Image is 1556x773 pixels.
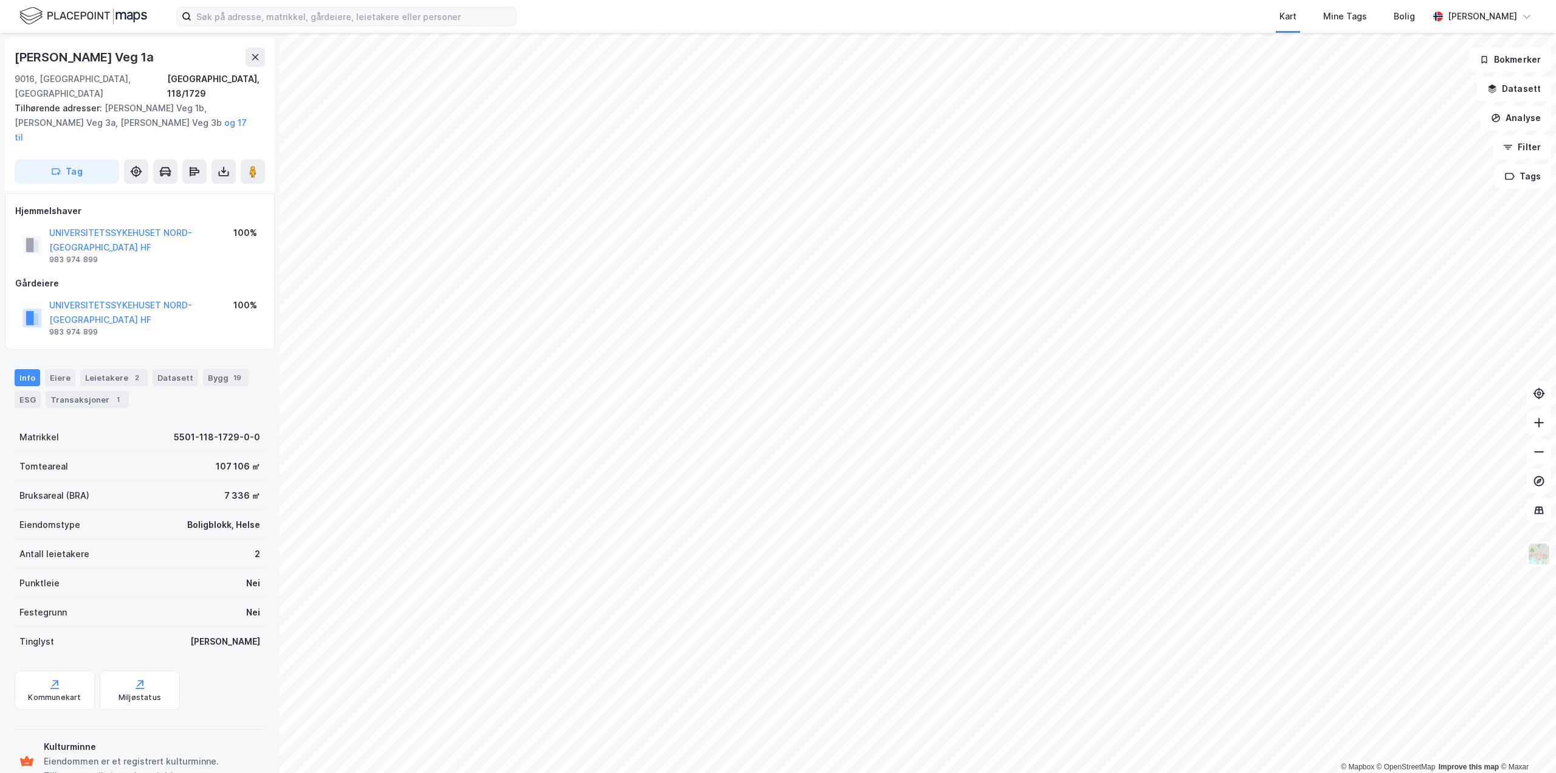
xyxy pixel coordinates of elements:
button: Analyse [1481,106,1551,130]
div: 2 [131,372,143,384]
div: 2 [255,547,260,561]
div: 7 336 ㎡ [224,488,260,503]
div: 983 974 899 [49,255,98,265]
input: Søk på adresse, matrikkel, gårdeiere, leietakere eller personer [191,7,516,26]
div: Boligblokk, Helse [187,518,260,532]
a: Improve this map [1439,763,1499,771]
div: Gårdeiere [15,276,264,291]
div: 9016, [GEOGRAPHIC_DATA], [GEOGRAPHIC_DATA] [15,72,167,101]
span: Tilhørende adresser: [15,103,105,113]
div: Mine Tags [1323,9,1367,24]
div: ESG [15,391,41,408]
button: Bokmerker [1469,47,1551,72]
div: Punktleie [19,576,60,591]
div: Eiere [45,369,75,386]
div: [GEOGRAPHIC_DATA], 118/1729 [167,72,265,101]
button: Filter [1493,135,1551,159]
button: Tag [15,159,119,184]
button: Datasett [1477,77,1551,101]
div: 100% [233,226,257,240]
div: Eiendomstype [19,518,80,532]
div: 19 [231,372,244,384]
div: [PERSON_NAME] Veg 1a [15,47,156,67]
button: Tags [1495,164,1551,189]
div: Kommunekart [28,693,81,702]
div: Antall leietakere [19,547,89,561]
div: 5501-118-1729-0-0 [174,430,260,445]
div: Bruksareal (BRA) [19,488,89,503]
div: Leietakere [80,369,148,386]
img: Z [1527,542,1551,566]
div: 1 [112,393,124,406]
div: Hjemmelshaver [15,204,264,218]
div: Kulturminne [44,740,260,754]
div: 107 106 ㎡ [216,459,260,474]
div: Nei [246,605,260,620]
div: Bygg [203,369,249,386]
div: 983 974 899 [49,327,98,337]
div: Kart [1279,9,1296,24]
div: [PERSON_NAME] Veg 1b, [PERSON_NAME] Veg 3a, [PERSON_NAME] Veg 3b [15,101,255,145]
img: logo.f888ab2527a4732fd821a326f86c7f29.svg [19,5,147,27]
a: Mapbox [1341,763,1374,771]
div: Tinglyst [19,634,54,649]
div: Tomteareal [19,459,68,474]
div: Transaksjoner [46,391,129,408]
iframe: Chat Widget [1495,715,1556,773]
div: Kontrollprogram for chat [1495,715,1556,773]
div: Bolig [1394,9,1415,24]
div: Datasett [153,369,198,386]
a: OpenStreetMap [1377,763,1436,771]
div: [PERSON_NAME] [1448,9,1517,24]
div: Nei [246,576,260,591]
div: Festegrunn [19,605,67,620]
div: Miljøstatus [119,693,161,702]
div: Info [15,369,40,386]
div: 100% [233,298,257,313]
div: [PERSON_NAME] [190,634,260,649]
div: Matrikkel [19,430,59,445]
